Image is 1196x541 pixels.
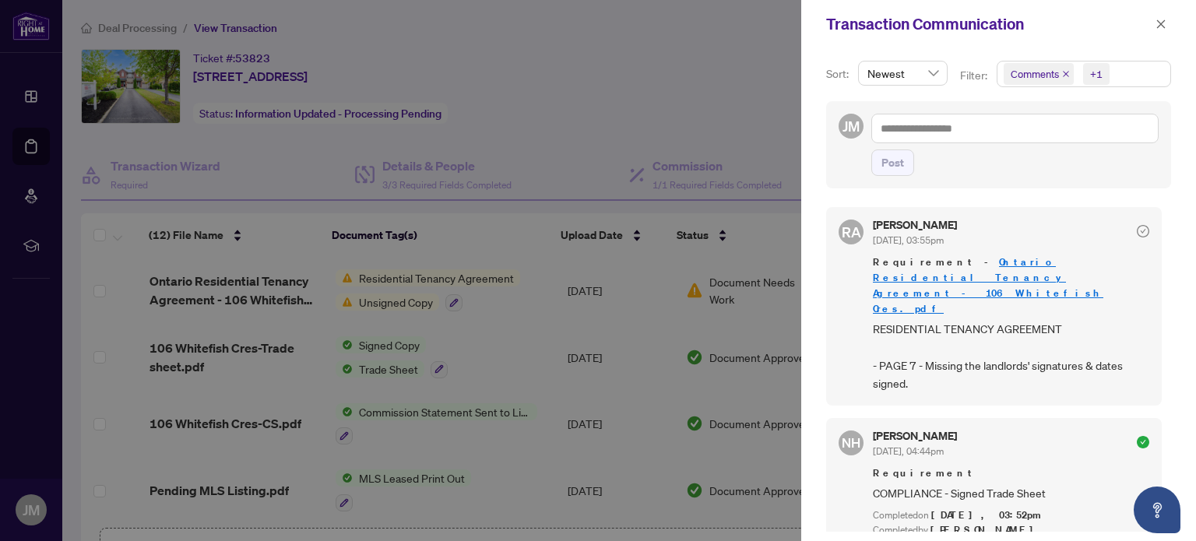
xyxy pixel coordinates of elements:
span: RESIDENTIAL TENANCY AGREEMENT - PAGE 7 - Missing the landlords' signatures & dates signed. [873,320,1149,393]
span: [DATE], 04:44pm [873,445,944,457]
div: Completed on [873,508,1149,523]
span: JM [842,115,860,137]
span: check-circle [1137,436,1149,448]
span: [PERSON_NAME] [930,523,1042,536]
span: Requirement [873,465,1149,481]
button: Open asap [1134,487,1180,533]
span: Comments [1004,63,1074,85]
span: close [1062,70,1070,78]
span: NH [842,433,860,453]
span: Comments [1011,66,1059,82]
span: [DATE], 03:55pm [873,234,944,246]
h5: [PERSON_NAME] [873,220,957,230]
p: Sort: [826,65,852,83]
h5: [PERSON_NAME] [873,430,957,441]
span: [DATE], 03:52pm [931,508,1043,522]
span: RA [842,221,861,243]
button: Post [871,149,914,176]
div: +1 [1090,66,1103,82]
span: close [1156,19,1166,30]
span: Newest [867,61,938,85]
div: Transaction Communication [826,12,1151,36]
span: COMPLIANCE - Signed Trade Sheet [873,484,1149,502]
span: Requirement - [873,255,1149,317]
span: check-circle [1137,225,1149,237]
div: Completed by [873,523,1149,538]
p: Filter: [960,67,990,84]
